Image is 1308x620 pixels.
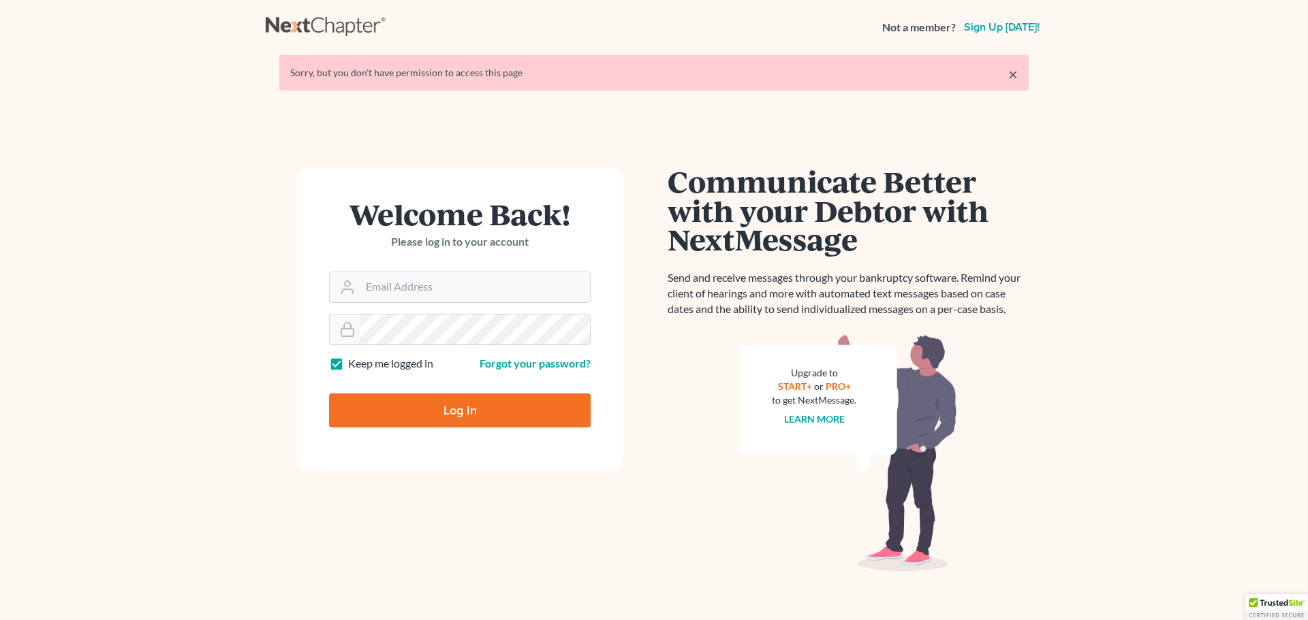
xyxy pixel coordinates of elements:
a: × [1008,66,1018,82]
div: TrustedSite Certified [1245,594,1308,620]
input: Email Address [360,272,590,302]
a: Sign up [DATE]! [961,22,1042,33]
a: Learn more [784,413,845,425]
input: Log In [329,393,591,427]
h1: Welcome Back! [329,199,591,229]
span: or [814,380,824,392]
div: Sorry, but you don't have permission to access this page [290,66,1018,80]
a: START+ [778,380,812,392]
img: nextmessage_bg-59042aed3d76b12b5cd301f8e5b87938c9018125f34e5fa2b7a6b67550977c72.svg [739,333,957,572]
p: Send and receive messages through your bankruptcy software. Remind your client of hearings and mo... [668,270,1029,317]
strong: Not a member? [882,20,956,35]
p: Please log in to your account [329,234,591,250]
div: Upgrade to [772,366,856,380]
label: Keep me logged in [348,356,433,372]
a: PRO+ [826,380,851,392]
a: Forgot your password? [480,357,591,370]
h1: Communicate Better with your Debtor with NextMessage [668,167,1029,254]
div: to get NextMessage. [772,393,856,407]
